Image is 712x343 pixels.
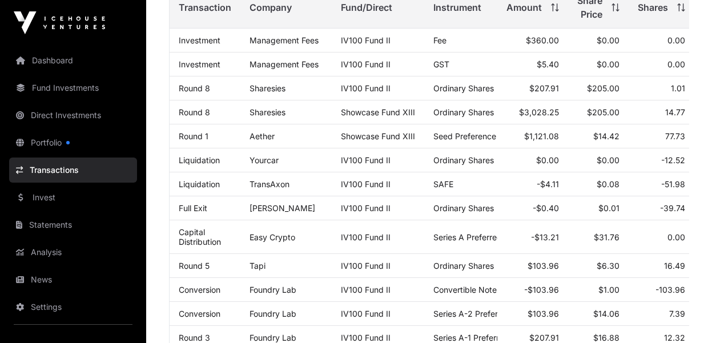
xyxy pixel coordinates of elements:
span: -12.52 [661,155,685,165]
span: $205.00 [587,107,620,117]
p: Management Fees [250,35,323,45]
span: Series A-1 Preferred Stock [433,333,533,342]
span: Company [250,1,292,14]
a: News [9,267,137,292]
span: $16.88 [593,333,620,342]
a: Foundry Lab [250,333,296,342]
span: Instrument [433,1,481,14]
a: [PERSON_NAME] [250,203,315,213]
a: Direct Investments [9,103,137,128]
span: -103.96 [655,285,685,294]
a: Fund Investments [9,75,137,100]
span: Ordinary Shares [433,203,494,213]
span: Fund/Direct [341,1,392,14]
a: Transactions [9,158,137,183]
a: Showcase Fund XIII [341,107,415,117]
span: Convertible Note ([DATE]) [433,285,531,294]
span: Seed Preference Shares [433,131,524,141]
a: TransAxon [250,179,289,189]
a: Showcase Fund XIII [341,131,415,141]
a: Aether [250,131,275,141]
span: $0.08 [597,179,620,189]
a: Yourcar [250,155,279,165]
a: Liquidation [179,155,220,165]
a: Foundry Lab [250,285,296,294]
a: Analysis [9,240,137,265]
span: 16.49 [664,261,685,271]
a: IV100 Fund II [341,155,391,165]
a: IV100 Fund II [341,59,391,69]
td: $360.00 [497,29,568,53]
a: Investment [179,59,220,69]
td: -$4.11 [497,172,568,196]
a: Tapi [250,261,266,271]
td: $207.91 [497,76,568,100]
a: Conversion [179,309,220,318]
td: -$103.96 [497,278,568,302]
a: Investment [179,35,220,45]
td: -$13.21 [497,220,568,254]
span: $14.42 [593,131,620,141]
a: Statements [9,212,137,237]
a: Dashboard [9,48,137,73]
span: Shares [638,1,668,14]
td: $0.00 [497,148,568,172]
span: -39.74 [660,203,685,213]
a: Invest [9,185,137,210]
span: Ordinary Shares [433,83,494,93]
span: 0.00 [667,35,685,45]
span: 14.77 [665,107,685,117]
a: IV100 Fund II [341,333,391,342]
span: 77.73 [665,131,685,141]
a: Sharesies [250,107,285,117]
span: Ordinary Shares [433,261,494,271]
span: $0.01 [598,203,620,213]
a: Full Exit [179,203,207,213]
a: Conversion [179,285,220,294]
a: Sharesies [250,83,285,93]
a: IV100 Fund II [341,203,391,213]
td: $103.96 [497,254,568,278]
span: $0.00 [597,155,620,165]
span: SAFE [433,179,453,189]
span: $1.00 [598,285,620,294]
a: IV100 Fund II [341,309,391,318]
a: Capital Distribution [179,227,221,247]
a: Round 1 [179,131,208,141]
a: IV100 Fund II [341,35,391,45]
span: Series A Preferred Share [433,232,526,242]
span: Ordinary Shares [433,155,494,165]
td: $1,121.08 [497,124,568,148]
a: Liquidation [179,179,220,189]
span: GST [433,59,449,69]
a: IV100 Fund II [341,232,391,242]
a: Round 3 [179,333,210,342]
p: Management Fees [250,59,323,69]
span: $205.00 [587,83,620,93]
span: Ordinary Shares [433,107,494,117]
a: Portfolio [9,130,137,155]
td: $103.96 [497,302,568,326]
td: $5.40 [497,53,568,76]
span: $0.00 [597,35,620,45]
img: Icehouse Ventures Logo [14,11,105,34]
span: 1.01 [671,83,685,93]
span: Amount [506,1,542,14]
span: -51.98 [661,179,685,189]
span: $31.76 [594,232,620,242]
a: IV100 Fund II [341,83,391,93]
td: -$0.40 [497,196,568,220]
a: Easy Crypto [250,232,295,242]
a: Foundry Lab [250,309,296,318]
a: Settings [9,294,137,320]
span: $14.06 [593,309,620,318]
span: 0.00 [667,232,685,242]
a: Round 8 [179,107,210,117]
a: Round 5 [179,261,210,271]
span: Transaction [179,1,231,14]
span: Fee [433,35,446,45]
a: Round 8 [179,83,210,93]
iframe: Chat Widget [655,288,712,343]
span: $6.30 [597,261,620,271]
